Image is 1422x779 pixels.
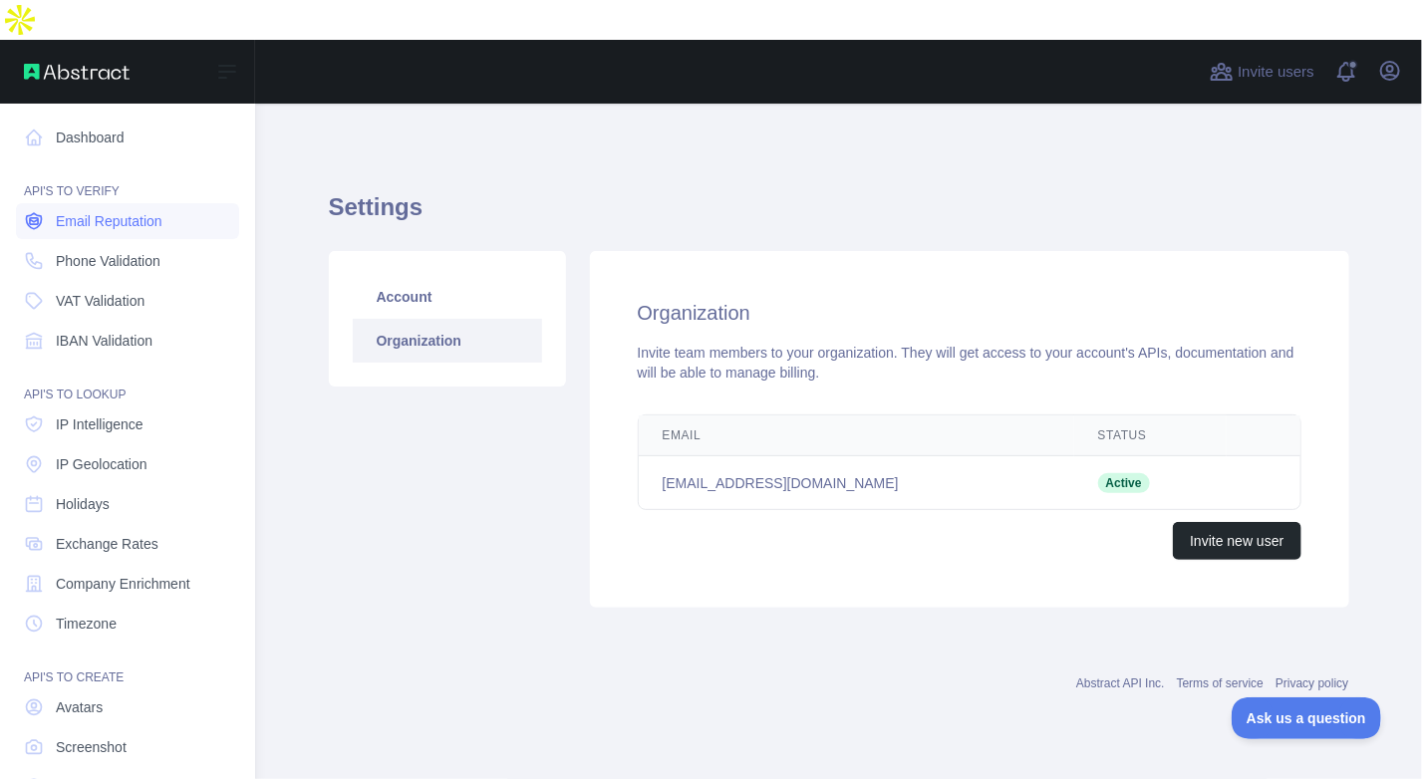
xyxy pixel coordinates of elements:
span: Company Enrichment [56,574,190,594]
span: Screenshot [56,737,127,757]
span: Avatars [56,697,103,717]
a: Account [353,275,542,319]
th: Status [1074,415,1227,456]
div: Keywords by Traffic [220,118,336,130]
a: Organization [353,319,542,363]
img: logo_orange.svg [32,32,48,48]
a: IP Geolocation [16,446,239,482]
a: Dashboard [16,120,239,155]
a: Holidays [16,486,239,522]
span: VAT Validation [56,291,144,311]
iframe: Toggle Customer Support [1232,697,1382,739]
button: Invite users [1206,56,1318,88]
a: Privacy policy [1276,676,1348,690]
span: Holidays [56,494,110,514]
a: IBAN Validation [16,323,239,359]
div: Domain: [DOMAIN_NAME] [52,52,219,68]
span: Invite users [1238,61,1314,84]
a: Timezone [16,606,239,642]
button: Invite new user [1173,522,1300,560]
span: Phone Validation [56,251,160,271]
a: Screenshot [16,729,239,765]
span: Active [1098,473,1150,493]
a: Email Reputation [16,203,239,239]
div: Invite team members to your organization. They will get access to your account's APIs, documentat... [638,343,1301,383]
span: IBAN Validation [56,331,152,351]
span: Exchange Rates [56,534,158,554]
img: tab_domain_overview_orange.svg [54,116,70,131]
span: Timezone [56,614,117,634]
th: Email [639,415,1074,456]
a: Avatars [16,689,239,725]
a: Exchange Rates [16,526,239,562]
a: Terms of service [1177,676,1264,690]
div: Domain Overview [76,118,178,130]
span: Email Reputation [56,211,162,231]
img: tab_keywords_by_traffic_grey.svg [198,116,214,131]
div: API'S TO LOOKUP [16,363,239,402]
a: VAT Validation [16,283,239,319]
div: API'S TO VERIFY [16,159,239,199]
div: API'S TO CREATE [16,646,239,685]
a: Abstract API Inc. [1076,676,1165,690]
span: IP Intelligence [56,414,143,434]
h1: Settings [329,191,1349,239]
div: v 4.0.25 [56,32,98,48]
td: [EMAIL_ADDRESS][DOMAIN_NAME] [639,456,1074,510]
img: Abstract API [24,64,130,80]
h2: Organization [638,299,1301,327]
a: IP Intelligence [16,406,239,442]
img: website_grey.svg [32,52,48,68]
a: Company Enrichment [16,566,239,602]
a: Phone Validation [16,243,239,279]
span: IP Geolocation [56,454,147,474]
